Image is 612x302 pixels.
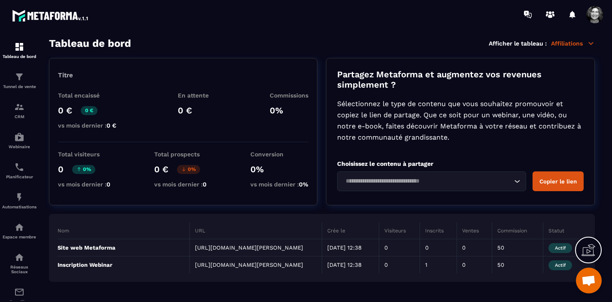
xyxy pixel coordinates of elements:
a: automationsautomationsEspace membre [2,216,37,246]
span: 0 [107,181,110,188]
a: automationsautomationsWebinaire [2,125,37,156]
p: vs mois dernier : [154,181,207,188]
img: formation [14,102,24,112]
img: social-network [14,252,24,262]
th: Inscrits [420,223,457,239]
th: Visiteurs [379,223,420,239]
p: Inscription Webinar [58,262,184,268]
td: [URL][DOMAIN_NAME][PERSON_NAME] [190,239,322,256]
p: CRM [2,114,37,119]
img: automations [14,132,24,142]
p: 0 € [81,106,97,115]
p: 0% [177,165,200,174]
p: vs mois dernier : [250,181,308,188]
p: Réseaux Sociaux [2,265,37,274]
img: logo [12,8,89,23]
img: automations [14,222,24,232]
td: 50 [492,239,543,256]
p: 0 [58,164,64,174]
img: automations [14,192,24,202]
p: Espace membre [2,235,37,239]
p: Afficher le tableau : [489,40,547,47]
h3: Tableau de bord [49,37,131,49]
p: Planificateur [2,174,37,179]
th: Nom [58,223,190,239]
p: vs mois dernier : [58,181,110,188]
th: Commission [492,223,543,239]
input: Search for option [343,177,512,186]
a: schedulerschedulerPlanificateur [2,156,37,186]
div: Search for option [337,171,526,191]
a: social-networksocial-networkRéseaux Sociaux [2,246,37,281]
th: Crée le [322,223,379,239]
p: Sélectionnez le type de contenu que vous souhaitez promouvoir et copiez le lien de partage. Que c... [337,98,584,143]
span: 0 [203,181,207,188]
a: formationformationTableau de bord [2,35,37,65]
p: En attente [178,92,209,99]
p: Commissions [270,92,308,99]
td: 0 [379,239,420,256]
a: formationformationTunnel de vente [2,65,37,95]
p: 0% [72,165,95,174]
td: 0 [457,239,492,256]
img: formation [14,42,24,52]
p: 0 € [178,105,209,116]
a: automationsautomationsAutomatisations [2,186,37,216]
p: 0 € [154,164,168,174]
p: Webinaire [2,144,37,149]
p: Automatisations [2,204,37,209]
td: [URL][DOMAIN_NAME][PERSON_NAME] [190,256,322,274]
td: 1 [420,256,457,274]
a: formationformationCRM [2,95,37,125]
p: Site web Metaforma [58,244,184,251]
p: Titre [58,71,308,79]
img: scheduler [14,162,24,172]
p: Tableau de bord [2,54,37,59]
p: 0% [270,105,308,116]
td: 0 [457,256,492,274]
button: Copier le lien [533,171,584,191]
img: email [14,287,24,297]
td: 50 [492,256,543,274]
a: Ouvrir le chat [576,268,602,293]
p: [DATE] 12:38 [327,244,374,251]
td: 0 [379,256,420,274]
p: 0 € [58,105,72,116]
p: vs mois dernier : [58,122,116,129]
p: Choisissez le contenu à partager [337,160,584,167]
p: Total visiteurs [58,151,110,158]
th: URL [190,223,322,239]
p: [DATE] 12:38 [327,262,374,268]
p: Total encaissé [58,92,116,99]
p: Affiliations [551,40,595,47]
th: Ventes [457,223,492,239]
img: formation [14,72,24,82]
span: 0 € [107,122,116,129]
p: Partagez Metaforma et augmentez vos revenues simplement ? [337,69,584,90]
span: 0% [299,181,308,188]
p: Tunnel de vente [2,84,37,89]
span: Actif [548,243,572,253]
p: Total prospects [154,151,207,158]
td: 0 [420,239,457,256]
th: Statut [543,223,586,239]
p: Conversion [250,151,308,158]
p: 0% [250,164,308,174]
span: Actif [548,260,572,270]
